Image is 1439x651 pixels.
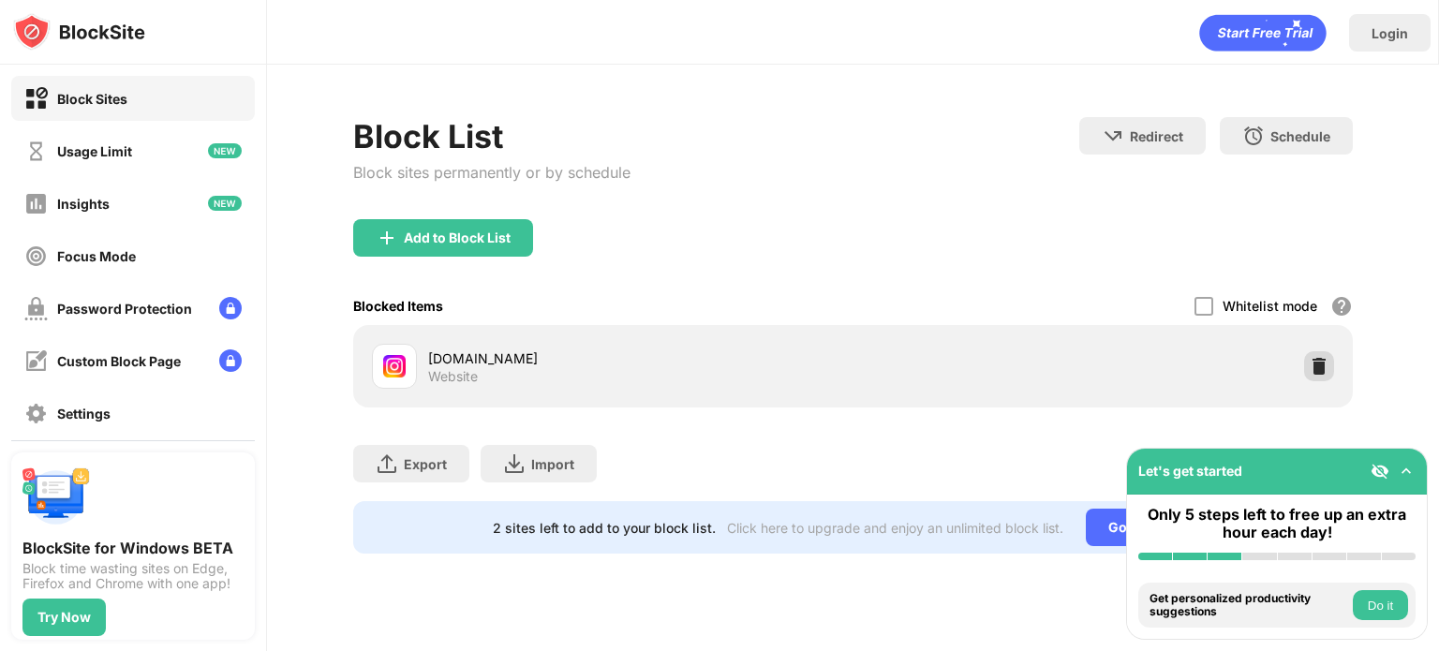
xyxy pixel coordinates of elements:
div: Usage Limit [57,143,132,159]
div: Insights [57,196,110,212]
div: Click here to upgrade and enjoy an unlimited block list. [727,520,1063,536]
div: Only 5 steps left to free up an extra hour each day! [1138,506,1416,541]
img: omni-setup-toggle.svg [1397,462,1416,481]
div: Add to Block List [404,230,511,245]
img: favicons [383,355,406,377]
div: Block List [353,117,630,155]
img: eye-not-visible.svg [1371,462,1389,481]
div: Try Now [37,610,91,625]
div: Block time wasting sites on Edge, Firefox and Chrome with one app! [22,561,244,591]
div: [DOMAIN_NAME] [428,348,853,368]
div: Redirect [1130,128,1183,144]
div: Go Unlimited [1086,509,1214,546]
div: Import [531,456,574,472]
div: Blocked Items [353,298,443,314]
div: Focus Mode [57,248,136,264]
div: Schedule [1270,128,1330,144]
img: block-on.svg [24,87,48,111]
img: settings-off.svg [24,402,48,425]
div: Whitelist mode [1223,298,1317,314]
div: 2 sites left to add to your block list. [493,520,716,536]
img: lock-menu.svg [219,297,242,319]
div: Login [1372,25,1408,41]
div: Export [404,456,447,472]
button: Do it [1353,590,1408,620]
img: lock-menu.svg [219,349,242,372]
img: password-protection-off.svg [24,297,48,320]
div: Website [428,368,478,385]
img: insights-off.svg [24,192,48,215]
div: Password Protection [57,301,192,317]
img: push-desktop.svg [22,464,90,531]
img: new-icon.svg [208,143,242,158]
div: BlockSite for Windows BETA [22,539,244,557]
img: customize-block-page-off.svg [24,349,48,373]
div: Get personalized productivity suggestions [1150,592,1348,619]
div: Custom Block Page [57,353,181,369]
div: Block sites permanently or by schedule [353,163,630,182]
div: Block Sites [57,91,127,107]
img: new-icon.svg [208,196,242,211]
div: Settings [57,406,111,422]
img: time-usage-off.svg [24,140,48,163]
img: focus-off.svg [24,244,48,268]
img: logo-blocksite.svg [13,13,145,51]
div: Let's get started [1138,463,1242,479]
div: animation [1199,14,1327,52]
